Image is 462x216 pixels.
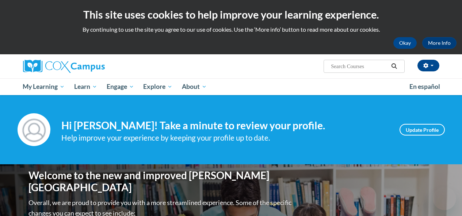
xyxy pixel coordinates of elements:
[143,82,172,91] span: Explore
[5,25,457,34] p: By continuing to use the site you agree to our use of cookies. Use the ‘More info’ button to read...
[138,78,177,95] a: Explore
[417,60,439,71] button: Account Settings
[23,60,154,73] a: Cox Campus
[389,62,400,71] button: Search
[61,132,389,144] div: Help improve your experience by keeping your profile up to date.
[409,83,440,90] span: En español
[107,82,134,91] span: Engage
[5,7,457,22] h2: This site uses cookies to help improve your learning experience.
[23,82,65,91] span: My Learning
[182,82,207,91] span: About
[18,78,70,95] a: My Learning
[23,60,105,73] img: Cox Campus
[422,37,457,49] a: More Info
[61,119,389,132] h4: Hi [PERSON_NAME]! Take a minute to review your profile.
[102,78,139,95] a: Engage
[28,169,293,194] h1: Welcome to the new and improved [PERSON_NAME][GEOGRAPHIC_DATA]
[405,79,445,94] a: En español
[330,62,389,71] input: Search Courses
[18,78,445,95] div: Main menu
[433,187,456,210] iframe: Button to launch messaging window
[69,78,102,95] a: Learn
[177,78,211,95] a: About
[18,113,50,146] img: Profile Image
[393,37,417,49] button: Okay
[400,124,445,136] a: Update Profile
[74,82,97,91] span: Learn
